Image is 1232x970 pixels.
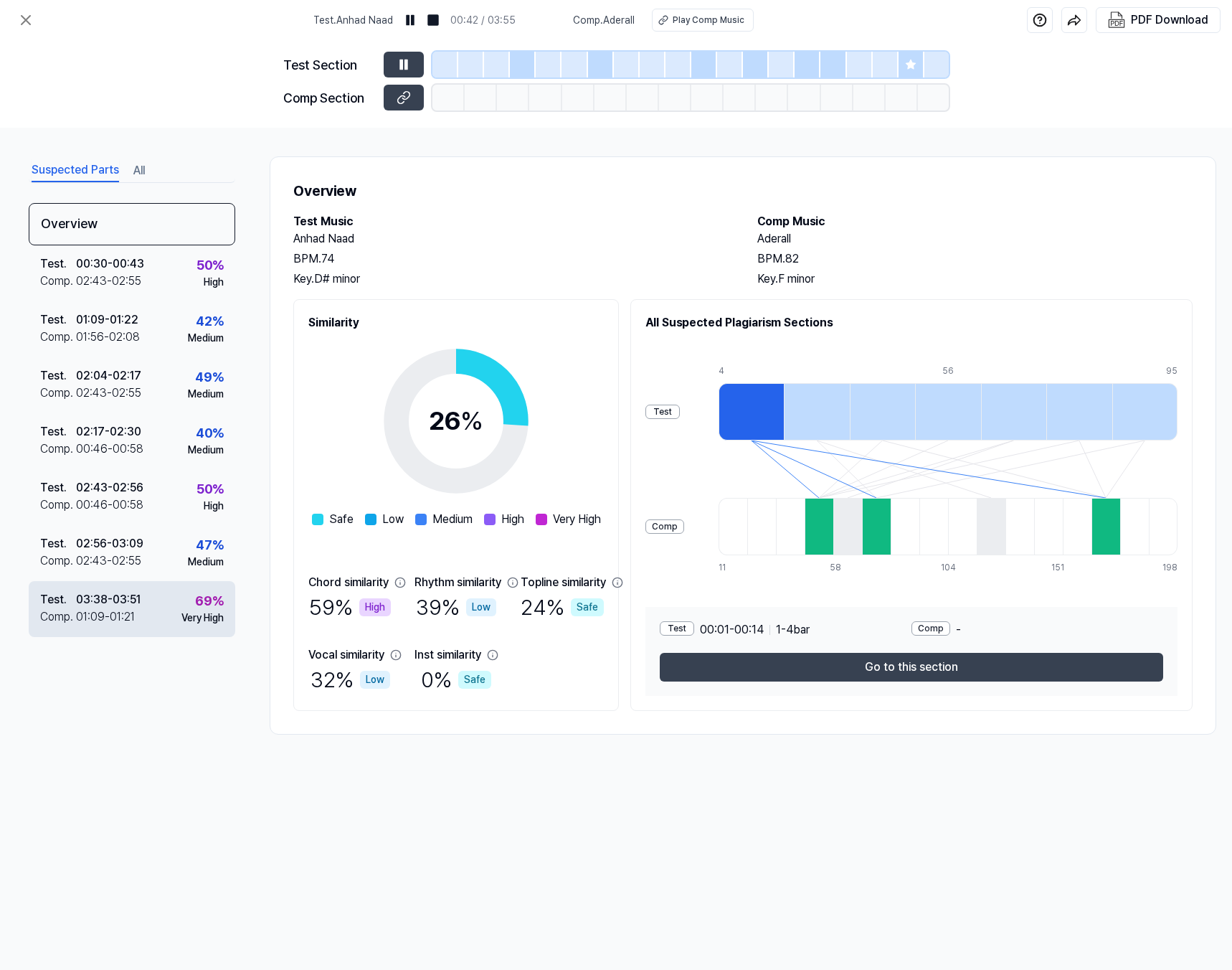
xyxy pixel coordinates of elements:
div: Play Comp Music [673,14,744,27]
div: 104 [941,561,970,574]
span: High [501,511,524,528]
div: 42 % [196,311,224,331]
div: Comp . [40,496,76,514]
div: 50 % [196,255,224,275]
div: Comp . [40,273,76,290]
div: 58 [830,561,858,574]
div: Key. F minor [757,270,1193,288]
img: stop [426,13,440,27]
div: 00:42 / 03:55 [450,13,516,28]
div: Medium [188,443,224,458]
div: - [911,621,1163,639]
h2: Anhad Naad [293,230,729,248]
div: 59 % [309,591,391,623]
div: Medium [188,331,224,346]
div: Key. D# minor [293,270,729,288]
div: 47 % [196,535,224,555]
span: Test . Anhad Naad [313,13,393,28]
div: Comp . [40,552,76,570]
span: 1 - 4 bar [776,621,810,639]
div: 50 % [196,479,224,499]
div: Comp . [40,329,76,346]
div: 01:09 - 01:22 [76,311,138,329]
div: 56 [942,364,1008,377]
div: 151 [1051,561,1080,574]
div: 49 % [195,367,224,387]
div: Test . [40,423,76,441]
div: 0 % [421,664,491,696]
div: Comp Section [283,88,375,108]
img: share [1067,13,1081,27]
h2: Test Music [293,213,729,230]
button: All [133,159,145,182]
div: Test . [40,535,76,552]
div: 24 % [521,591,604,623]
div: Comp . [40,441,76,458]
div: PDF Download [1131,11,1208,29]
a: Play Comp Music [652,9,754,32]
div: Topline similarity [521,574,606,591]
div: 03:38 - 03:51 [76,591,141,608]
div: 11 [719,561,747,574]
img: PDF Download [1108,11,1125,29]
span: Medium [432,511,473,528]
div: Vocal similarity [308,646,384,664]
div: 01:09 - 01:21 [76,608,135,626]
div: 26 [429,402,483,441]
h2: Similarity [308,314,604,331]
div: 01:56 - 02:08 [76,329,140,346]
span: % [460,405,483,436]
div: 02:56 - 03:09 [76,535,143,552]
div: 69 % [195,591,224,611]
div: Test [645,405,680,419]
div: Very High [181,611,224,626]
img: help [1033,13,1047,27]
div: Chord similarity [308,574,389,591]
div: Test Section [283,55,375,75]
div: BPM. 82 [757,250,1193,268]
div: 00:46 - 00:58 [76,441,143,458]
div: Comp [645,519,684,534]
div: 02:43 - 02:55 [76,385,141,402]
button: PDF Download [1105,8,1211,32]
div: 4 [719,364,784,377]
h2: Comp Music [757,213,1193,230]
div: Comp . [40,385,76,402]
div: Low [466,598,496,616]
div: Test . [40,479,76,496]
span: Low [382,511,404,528]
div: Safe [458,671,491,689]
span: 00:01 - 00:14 [700,621,764,639]
div: High [359,598,391,616]
div: 00:46 - 00:58 [76,496,143,514]
div: Test . [40,591,76,608]
div: Overview [29,203,235,245]
div: 00:30 - 00:43 [76,255,144,273]
div: High [204,499,224,514]
img: pause [403,13,417,27]
div: 02:04 - 02:17 [76,367,141,385]
div: High [204,275,224,290]
div: 32 % [311,664,390,696]
div: Comp [911,621,950,636]
div: Medium [188,555,224,570]
div: Inst similarity [414,646,481,664]
div: Medium [188,387,224,402]
h2: All Suspected Plagiarism Sections [645,314,1177,331]
div: 40 % [196,423,224,443]
div: 02:43 - 02:55 [76,273,141,290]
div: BPM. 74 [293,250,729,268]
div: Test . [40,255,76,273]
div: 02:43 - 02:56 [76,479,143,496]
div: Rhythm similarity [414,574,501,591]
div: Test [660,621,694,636]
div: Comp . [40,608,76,626]
h1: Overview [293,180,1193,202]
button: Suspected Parts [32,159,119,182]
div: Test . [40,367,76,385]
span: Safe [329,511,354,528]
div: 198 [1162,561,1177,574]
span: Comp . Aderall [573,13,635,28]
span: Very High [553,511,601,528]
div: 02:17 - 02:30 [76,423,141,441]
